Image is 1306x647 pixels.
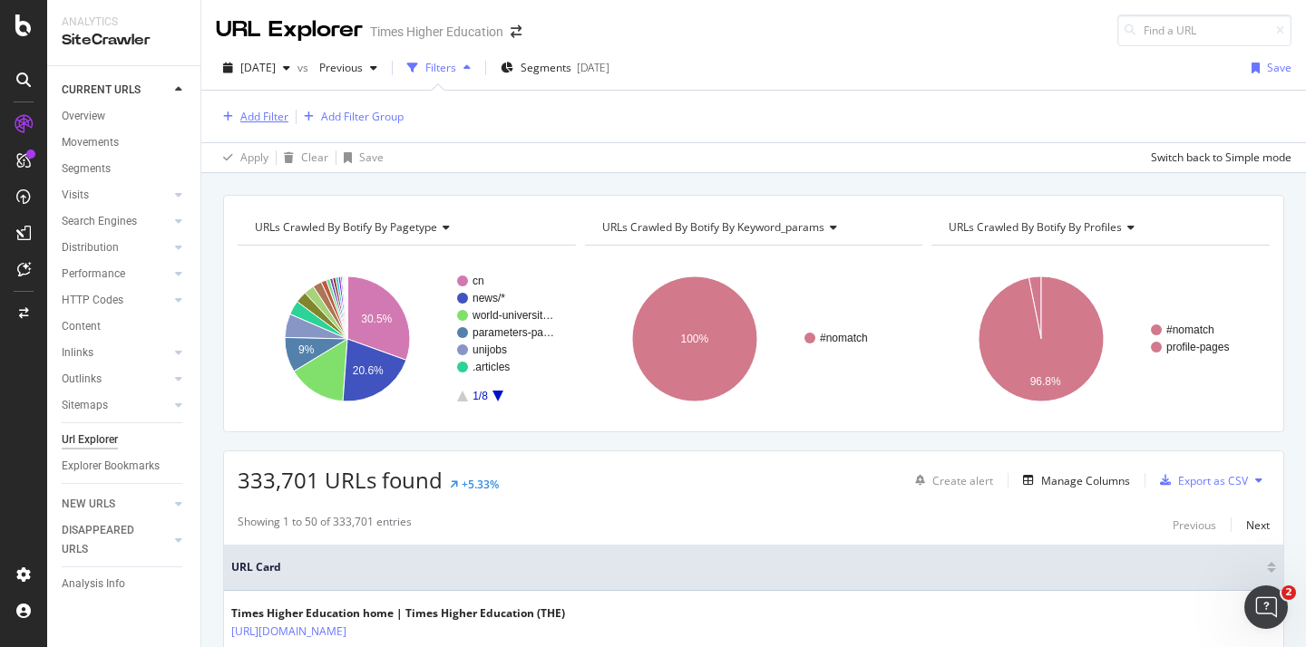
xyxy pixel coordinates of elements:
text: 1/8 [473,390,488,402]
button: Manage Columns [1016,469,1130,491]
a: Segments [62,159,188,179]
span: 2 [1282,585,1296,600]
text: .articles [473,361,510,373]
text: 9% [298,343,315,356]
a: Sitemaps [62,396,170,415]
svg: A chart. [238,260,571,418]
a: Url Explorer [62,430,188,449]
div: Export as CSV [1178,473,1248,488]
text: 20.6% [353,364,384,377]
div: Content [62,317,101,336]
div: Movements [62,133,119,152]
text: 30.5% [361,313,392,325]
button: Add Filter Group [297,106,404,128]
div: Analytics [62,14,186,30]
div: NEW URLS [62,495,115,514]
a: NEW URLS [62,495,170,514]
div: Search Engines [62,212,137,231]
button: Save [1244,53,1291,82]
div: Segments [62,159,111,179]
text: parameters-pa… [473,326,554,339]
div: HTTP Codes [62,291,123,310]
div: Visits [62,186,89,205]
button: Clear [277,143,328,172]
div: Url Explorer [62,430,118,449]
div: Switch back to Simple mode [1151,150,1291,165]
div: Showing 1 to 50 of 333,701 entries [238,514,412,536]
text: #nomatch [820,332,868,344]
div: Save [359,150,384,165]
text: 96.8% [1030,375,1061,388]
a: [URL][DOMAIN_NAME] [231,623,346,641]
span: vs [297,60,312,75]
div: +5.33% [462,477,499,492]
div: Overview [62,107,105,126]
text: unijobs [473,343,507,356]
a: Content [62,317,188,336]
div: CURRENT URLS [62,81,141,100]
div: Manage Columns [1041,473,1130,488]
svg: A chart. [931,260,1265,418]
div: [DATE] [577,60,609,75]
div: Add Filter [240,109,288,124]
div: Outlinks [62,370,102,389]
input: Find a URL [1117,14,1291,46]
button: Switch back to Simple mode [1144,143,1291,172]
div: Clear [301,150,328,165]
span: URLs Crawled By Botify By pagetype [255,219,437,235]
button: Next [1246,514,1270,536]
div: Times Higher Education home | Times Higher Education (THE) [231,605,565,622]
h4: URLs Crawled By Botify By profiles [945,213,1253,242]
div: Add Filter Group [321,109,404,124]
h4: URLs Crawled By Botify By keyword_params [599,213,907,242]
a: Distribution [62,238,170,257]
div: Next [1246,517,1270,533]
a: Visits [62,186,170,205]
button: Save [336,143,384,172]
div: Save [1267,60,1291,75]
span: 2025 Sep. 12th [240,60,276,75]
h4: URLs Crawled By Botify By pagetype [251,213,560,242]
div: Sitemaps [62,396,108,415]
a: Performance [62,265,170,284]
div: Analysis Info [62,575,125,594]
a: Analysis Info [62,575,188,594]
button: Create alert [908,466,993,495]
a: Outlinks [62,370,170,389]
button: Segments[DATE] [493,53,617,82]
div: Filters [425,60,456,75]
div: Inlinks [62,343,93,362]
text: profile-pages [1166,341,1229,353]
a: Search Engines [62,212,170,231]
div: SiteCrawler [62,30,186,51]
a: Inlinks [62,343,170,362]
text: news/* [473,292,505,304]
text: world-universit… [472,309,553,322]
a: Movements [62,133,188,152]
text: cn [473,275,484,287]
button: Previous [312,53,385,82]
div: Previous [1173,517,1216,533]
button: Add Filter [216,106,288,128]
div: arrow-right-arrow-left [511,25,521,38]
span: URLs Crawled By Botify By profiles [949,219,1122,235]
div: Create alert [932,473,993,488]
div: URL Explorer [216,14,363,45]
div: Distribution [62,238,119,257]
button: Apply [216,143,268,172]
button: [DATE] [216,53,297,82]
a: DISAPPEARED URLS [62,521,170,559]
div: Apply [240,150,268,165]
svg: A chart. [585,260,919,418]
span: URLs Crawled By Botify By keyword_params [602,219,824,235]
span: Previous [312,60,363,75]
button: Previous [1173,514,1216,536]
text: 100% [680,333,708,345]
div: Explorer Bookmarks [62,457,160,476]
span: 333,701 URLs found [238,465,443,495]
text: #nomatch [1166,323,1214,336]
a: Explorer Bookmarks [62,457,188,476]
a: HTTP Codes [62,291,170,310]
